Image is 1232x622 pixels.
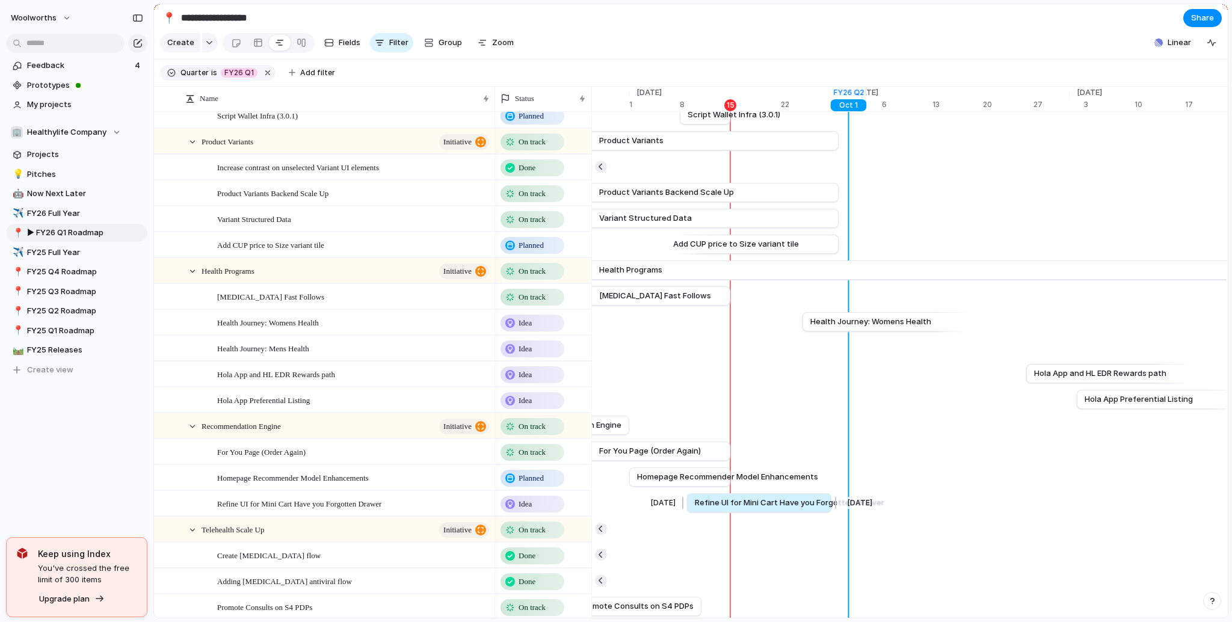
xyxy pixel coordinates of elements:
[217,212,291,226] span: Variant Structured Data
[6,283,147,301] div: 📍FY25 Q3 Roadmap
[519,472,544,484] span: Planned
[217,238,324,251] span: Add CUP price to Size variant tile
[519,395,532,407] span: Idea
[13,167,21,181] div: 💡
[730,99,781,110] div: 15
[519,110,544,122] span: Planned
[27,266,143,278] span: FY25 Q4 Roadmap
[629,87,669,99] span: [DATE]
[217,108,298,122] span: Script Wallet Infra (3.0.1)
[370,33,413,52] button: Filter
[11,12,57,24] span: woolworths
[6,185,147,203] a: 🤖Now Next Later
[688,109,780,121] span: Script Wallet Infra (3.0.1)
[217,367,335,381] span: Hola App and HL EDR Rewards path
[439,522,489,538] button: initiative
[1034,368,1166,380] span: Hola App and HL EDR Rewards path
[27,344,143,356] span: FY25 Releases
[882,99,932,110] div: 6
[6,205,147,223] a: ✈️FY26 Full Year
[11,266,23,278] button: 📍
[599,290,711,302] span: [MEDICAL_DATA] Fast Follows
[6,263,147,281] a: 📍FY25 Q4 Roadmap
[339,37,360,49] span: Fields
[319,33,365,52] button: Fields
[282,64,342,81] button: Add filter
[680,99,730,110] div: 8
[599,135,664,147] span: Product Variants
[519,239,544,251] span: Planned
[217,445,306,458] span: For You Page (Order Again)
[202,522,265,536] span: Telehealth Scale Up
[167,37,194,49] span: Create
[519,550,535,562] span: Done
[1033,99,1070,110] div: 27
[519,162,535,174] span: Done
[492,37,514,49] span: Zoom
[6,302,147,320] a: 📍FY25 Q2 Roadmap
[159,8,179,28] button: 📍
[6,146,147,164] a: Projects
[599,445,701,457] span: For You Page (Order Again)
[27,364,73,376] span: Create view
[11,208,23,220] button: ✈️
[6,123,147,141] button: 🏢Healthylife Company
[831,87,866,98] div: FY26 Q2
[217,574,352,588] span: Adding [MEDICAL_DATA] antiviral flow
[224,67,254,78] span: FY26 Q1
[6,322,147,340] a: 📍FY25 Q1 Roadmap
[217,496,381,510] span: Refine UI for Mini Cart Have you Forgotten Drawer
[218,66,260,79] button: FY26 Q1
[6,57,147,75] a: Feedback4
[443,263,472,280] span: initiative
[519,343,532,355] span: Idea
[599,186,734,199] span: Product Variants Backend Scale Up
[646,497,680,509] div: [DATE]
[39,593,90,605] span: Upgrade plan
[439,37,462,49] span: Group
[932,99,983,110] div: 13
[35,591,108,608] button: Upgrade plan
[519,602,546,614] span: On track
[217,470,369,484] span: Homepage Recommender Model Enhancements
[6,76,147,94] a: Prototypes
[217,160,379,174] span: Increase contrast on unselected Variant UI elements
[688,106,722,124] a: Script Wallet Infra (3.0.1)
[695,494,824,512] a: Refine UI for Mini Cart Have you Forgotten Drawer
[27,149,143,161] span: Projects
[13,304,21,318] div: 📍
[519,291,546,303] span: On track
[6,165,147,183] a: 💡Pitches
[11,286,23,298] button: 📍
[439,263,489,279] button: initiative
[27,60,131,72] span: Feedback
[983,99,1033,110] div: 20
[135,60,143,72] span: 4
[519,369,532,381] span: Idea
[1150,34,1196,52] button: Linear
[202,263,254,277] span: Health Programs
[11,305,23,317] button: 📍
[6,244,147,262] div: ✈️FY25 Full Year
[13,187,21,201] div: 🤖
[1183,9,1222,27] button: Share
[202,419,281,433] span: Recommendation Engine
[1135,99,1185,110] div: 10
[599,212,692,224] span: Variant Structured Data
[11,325,23,337] button: 📍
[27,99,143,111] span: My projects
[209,66,220,79] button: is
[27,188,143,200] span: Now Next Later
[724,99,736,111] div: 15
[11,126,23,138] div: 🏢
[519,576,535,588] span: Done
[217,548,321,562] span: Create [MEDICAL_DATA] flow
[202,134,253,148] span: Product Variants
[13,343,21,357] div: 🛤️
[217,393,310,407] span: Hola App Preferential Listing
[11,227,23,239] button: 📍
[637,468,722,486] a: Homepage Recommender Model Enhancements
[217,341,309,355] span: Health Journey: Mens Health
[6,361,147,379] button: Create view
